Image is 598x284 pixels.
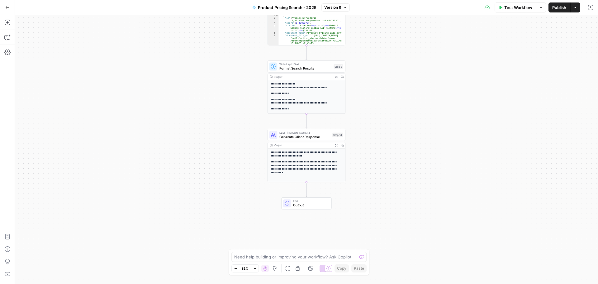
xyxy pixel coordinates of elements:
span: Product Pricing Search - 2025 [258,4,316,11]
div: 5 [268,24,279,32]
button: Paste [351,264,367,272]
g: Edge from step_14 to end [306,182,307,197]
div: 4 [268,22,279,24]
span: Publish [552,4,566,11]
div: Step 14 [332,133,343,137]
div: 7 [268,34,279,49]
div: 2 [268,14,279,17]
span: Write Liquid Text [279,62,332,66]
button: Publish [548,2,570,12]
span: Version 9 [324,5,341,10]
button: Version 9 [321,3,350,12]
button: Product Pricing Search - 2025 [249,2,320,12]
div: Step 3 [334,64,343,69]
g: Edge from step_16 to step_3 [306,46,307,60]
span: 81% [242,266,249,271]
div: Output [274,75,332,79]
span: Toggle code folding, rows 2 through 21 [276,14,278,17]
button: Test Workflow [495,2,536,12]
g: Edge from step_3 to step_14 [306,114,307,128]
span: Copy [337,266,346,271]
span: LLM · [PERSON_NAME] 4 [279,131,330,135]
span: Test Workflow [504,4,532,11]
span: Format Search Results [279,66,332,71]
div: EndOutput [268,197,345,209]
div: Output [274,143,332,147]
div: 3 [268,17,279,22]
div: 6 [268,32,279,34]
span: Paste [354,266,364,271]
span: Output [293,203,327,208]
span: End [293,199,327,203]
span: Generate Client Response [279,134,330,139]
button: Copy [335,264,349,272]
